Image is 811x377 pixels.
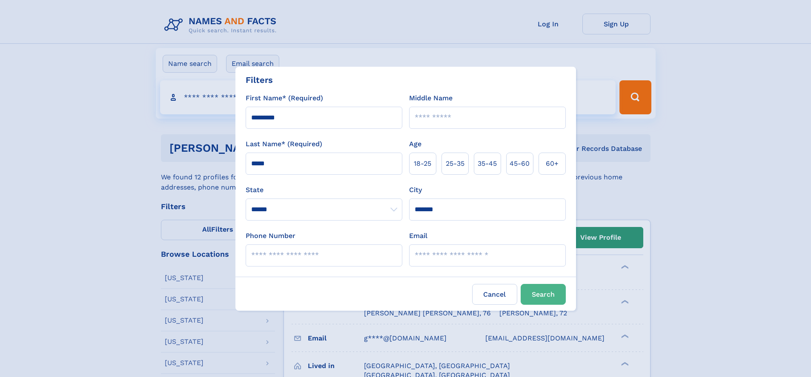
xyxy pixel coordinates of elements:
span: 35‑45 [478,159,497,169]
span: 18‑25 [414,159,431,169]
label: Age [409,139,421,149]
button: Search [521,284,566,305]
label: Middle Name [409,93,453,103]
div: Filters [246,74,273,86]
label: Email [409,231,427,241]
label: Last Name* (Required) [246,139,322,149]
span: 45‑60 [510,159,530,169]
label: Phone Number [246,231,295,241]
span: 25‑35 [446,159,464,169]
span: 60+ [546,159,559,169]
label: State [246,185,402,195]
label: Cancel [472,284,517,305]
label: First Name* (Required) [246,93,323,103]
label: City [409,185,422,195]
